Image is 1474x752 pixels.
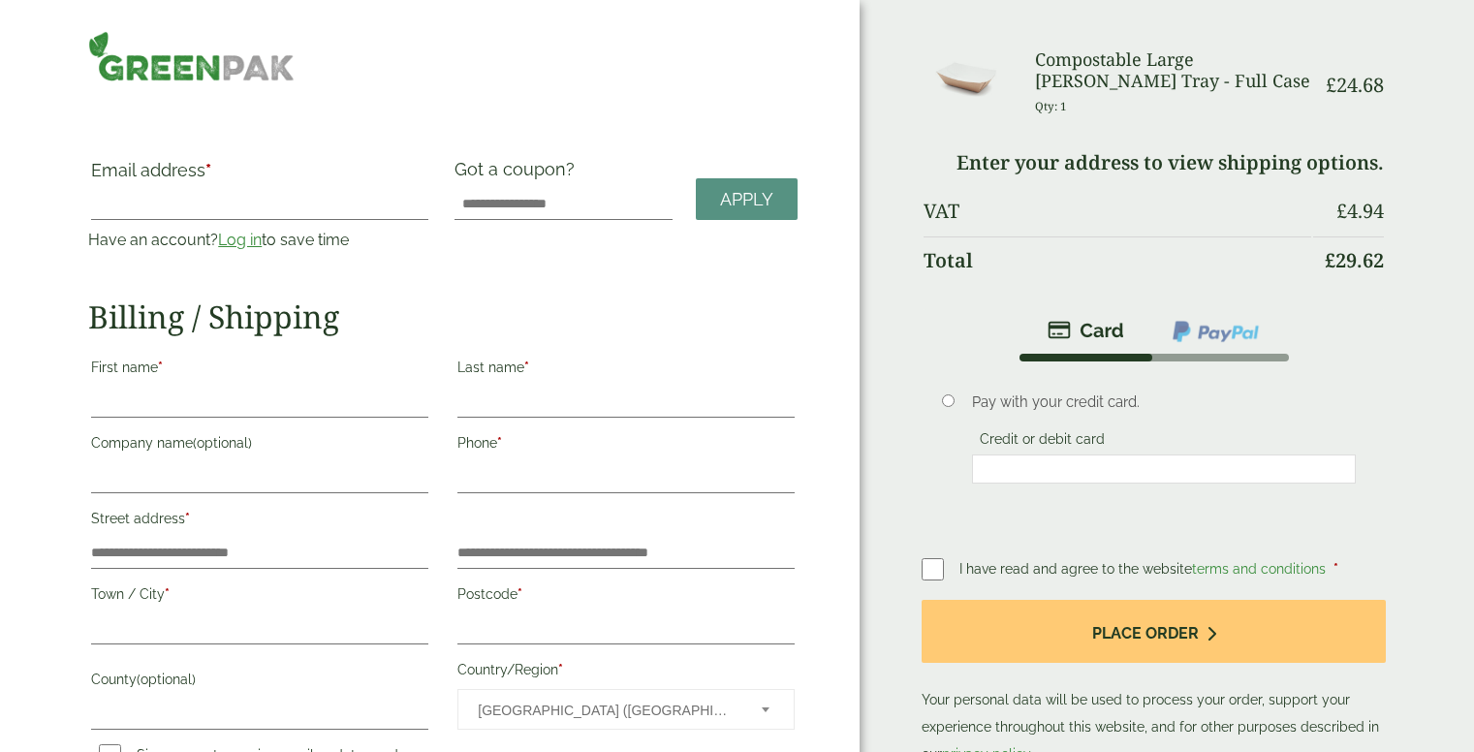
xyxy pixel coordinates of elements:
[972,431,1113,453] label: Credit or debit card
[1333,561,1338,577] abbr: required
[517,586,522,602] abbr: required
[91,162,428,189] label: Email address
[924,236,1311,284] th: Total
[137,672,196,687] span: (optional)
[1336,198,1384,224] bdi: 4.94
[558,662,563,677] abbr: required
[972,392,1356,413] p: Pay with your credit card.
[88,31,294,81] img: GreenPak Supplies
[91,505,428,538] label: Street address
[1035,49,1311,91] h3: Compostable Large [PERSON_NAME] Tray - Full Case
[205,160,211,180] abbr: required
[959,561,1330,577] span: I have read and agree to the website
[193,435,252,451] span: (optional)
[924,140,1384,186] td: Enter your address to view shipping options.
[91,666,428,699] label: County
[1048,319,1124,342] img: stripe.png
[720,189,773,210] span: Apply
[88,298,798,335] h2: Billing / Shipping
[455,159,582,189] label: Got a coupon?
[457,429,795,462] label: Phone
[1326,72,1384,98] bdi: 24.68
[91,429,428,462] label: Company name
[1171,319,1261,344] img: ppcp-gateway.png
[218,231,262,249] a: Log in
[158,360,163,375] abbr: required
[696,178,798,220] a: Apply
[457,689,795,730] span: Country/Region
[1336,198,1347,224] span: £
[924,188,1311,235] th: VAT
[457,656,795,689] label: Country/Region
[922,600,1386,663] button: Place order
[457,580,795,613] label: Postcode
[524,360,529,375] abbr: required
[1325,247,1384,273] bdi: 29.62
[91,354,428,387] label: First name
[91,580,428,613] label: Town / City
[978,460,1350,478] iframe: Secure payment input frame
[1326,72,1336,98] span: £
[1325,247,1335,273] span: £
[88,229,431,252] p: Have an account? to save time
[185,511,190,526] abbr: required
[1192,561,1326,577] a: terms and conditions
[497,435,502,451] abbr: required
[165,586,170,602] abbr: required
[457,354,795,387] label: Last name
[478,690,736,731] span: United Kingdom (UK)
[1035,99,1067,113] small: Qty: 1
